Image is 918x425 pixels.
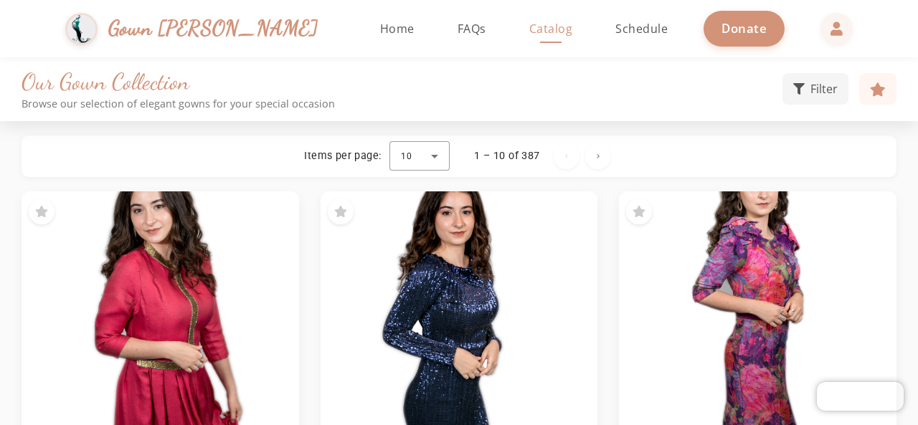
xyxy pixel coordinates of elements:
div: Items per page: [304,149,381,163]
button: Previous page [554,143,579,169]
span: Gown [PERSON_NAME] [108,13,318,44]
a: Donate [704,11,785,46]
button: Next page [585,143,611,169]
span: Catalog [529,21,573,37]
a: Gown [PERSON_NAME] [65,9,333,49]
p: Browse our selection of elegant gowns for your special occasion [22,97,782,110]
span: Home [380,21,415,37]
img: Gown Gmach Logo [65,13,98,45]
span: Donate [721,20,767,37]
div: 1 – 10 of 387 [474,149,539,163]
span: Filter [810,80,838,97]
h1: Our Gown Collection [22,68,782,95]
button: Filter [782,73,848,105]
iframe: Chatra live chat [817,382,904,411]
span: FAQs [458,21,486,37]
span: Schedule [615,21,668,37]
